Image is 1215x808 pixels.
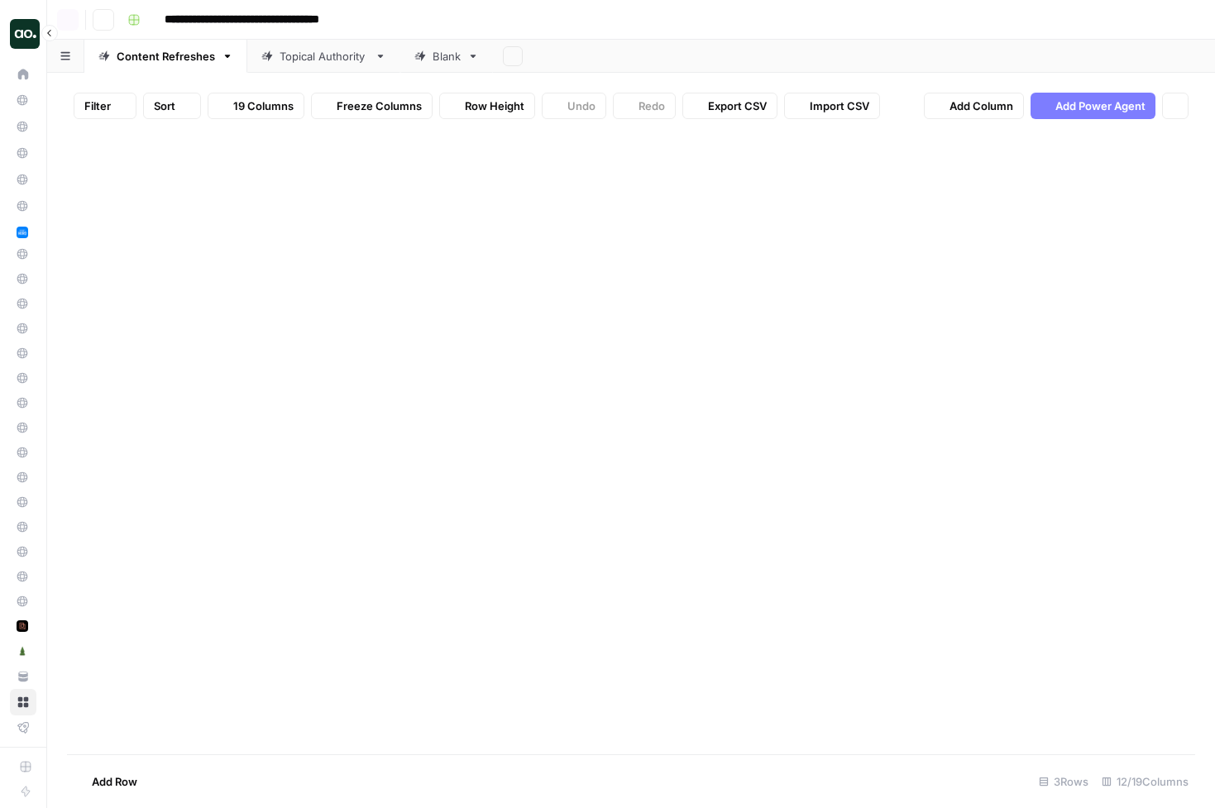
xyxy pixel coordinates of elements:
[233,98,294,114] span: 19 Columns
[10,13,36,55] button: Workspace: Nick's Workspace
[542,93,606,119] button: Undo
[92,773,137,790] span: Add Row
[1032,768,1095,795] div: 3 Rows
[924,93,1024,119] button: Add Column
[311,93,433,119] button: Freeze Columns
[84,40,247,73] a: Content Refreshes
[439,93,535,119] button: Row Height
[154,98,175,114] span: Sort
[810,98,869,114] span: Import CSV
[74,93,136,119] button: Filter
[682,93,777,119] button: Export CSV
[433,48,461,65] div: Blank
[639,98,665,114] span: Redo
[117,48,215,65] div: Content Refreshes
[400,40,493,73] a: Blank
[10,19,40,49] img: Nick's Workspace Logo
[10,663,36,690] a: Your Data
[708,98,767,114] span: Export CSV
[67,768,147,795] button: Add Row
[84,98,111,114] span: Filter
[280,48,368,65] div: Topical Authority
[784,93,880,119] button: Import CSV
[567,98,596,114] span: Undo
[1055,98,1146,114] span: Add Power Agent
[17,645,28,657] img: dm7txshh430fvrbowepo0io96xoy
[208,93,304,119] button: 19 Columns
[17,227,28,238] img: u20wvflawzkod5jeh0x6rufk0gvl
[143,93,201,119] button: Sort
[247,40,400,73] a: Topical Authority
[1031,93,1155,119] button: Add Power Agent
[10,689,36,715] a: Browse
[465,98,524,114] span: Row Height
[337,98,422,114] span: Freeze Columns
[1095,768,1195,795] div: 12/19 Columns
[613,93,676,119] button: Redo
[950,98,1013,114] span: Add Column
[10,715,36,741] a: Flightpath
[17,620,28,632] img: a3dpw43elaxzrvw23siemf1bj9ym
[10,61,36,88] a: Home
